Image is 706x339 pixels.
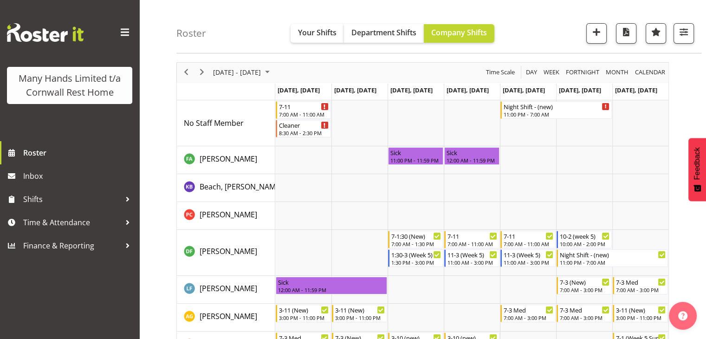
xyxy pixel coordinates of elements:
div: next period [194,63,210,82]
div: Night Shift - (new) [560,250,666,259]
div: 11-3 (Week 5) [447,250,497,259]
div: 7:00 AM - 3:00 PM [560,286,609,293]
button: Timeline Week [542,66,561,78]
span: [DATE], [DATE] [559,86,601,94]
span: [PERSON_NAME] [200,154,257,164]
span: Shifts [23,192,121,206]
span: No Staff Member [184,118,244,128]
button: Filter Shifts [674,23,694,44]
div: 11-3 (Week 5) [504,250,553,259]
button: Feedback - Show survey [688,138,706,201]
button: Timeline Day [525,66,539,78]
button: August 2025 [212,66,274,78]
div: Fairbrother, Deborah"s event - 11-3 (Week 5) Begin From Thursday, August 7, 2025 at 11:00:00 AM G... [444,249,499,267]
div: Fairbrother, Deborah"s event - 7-11 Begin From Thursday, August 7, 2025 at 7:00:00 AM GMT+12:00 E... [444,231,499,248]
a: [PERSON_NAME] [200,153,257,164]
h4: Roster [176,28,206,39]
div: No Staff Member"s event - 7-11 Begin From Monday, August 4, 2025 at 7:00:00 AM GMT+12:00 Ends At ... [276,101,331,119]
div: Adams, Fran"s event - Sick Begin From Thursday, August 7, 2025 at 12:00:00 AM GMT+12:00 Ends At T... [444,147,499,165]
div: Flynn, Leeane"s event - 7-3 Med Begin From Sunday, August 10, 2025 at 7:00:00 AM GMT+12:00 Ends A... [613,277,668,294]
div: No Staff Member"s event - Cleaner Begin From Monday, August 4, 2025 at 8:30:00 AM GMT+12:00 Ends ... [276,120,331,137]
span: [DATE], [DATE] [503,86,545,94]
span: Time Scale [485,66,516,78]
span: Fortnight [565,66,600,78]
a: [PERSON_NAME] [200,209,257,220]
div: Galvez, Angeline"s event - 3-11 (New) Begin From Tuesday, August 5, 2025 at 3:00:00 PM GMT+12:00 ... [332,305,387,322]
td: Flynn, Leeane resource [177,276,275,304]
td: Beach, Kate resource [177,174,275,202]
div: Adams, Fran"s event - Sick Begin From Wednesday, August 6, 2025 at 11:00:00 PM GMT+12:00 Ends At ... [388,147,443,165]
div: Sick [278,277,385,287]
span: [DATE], [DATE] [334,86,376,94]
td: Fairbrother, Deborah resource [177,230,275,276]
button: Add a new shift [586,23,607,44]
button: Time Scale [485,66,517,78]
div: 7-3 (New) [560,277,609,287]
div: Sick [447,148,497,157]
div: 7-11 [504,231,553,241]
div: 11:00 AM - 3:00 PM [504,259,553,266]
div: 7:00 AM - 3:00 PM [616,286,666,293]
div: 8:30 AM - 2:30 PM [279,129,329,137]
button: Company Shifts [424,24,494,43]
button: Previous [180,66,193,78]
div: 3-11 (New) [279,305,329,314]
div: 7:00 AM - 11:00 AM [504,240,553,248]
span: [DATE] - [DATE] [212,66,262,78]
button: Your Shifts [291,24,344,43]
td: No Staff Member resource [177,100,275,146]
div: 3-11 (New) [335,305,385,314]
span: Day [525,66,538,78]
div: No Staff Member"s event - Night Shift - (new) Begin From Friday, August 8, 2025 at 11:00:00 PM GM... [500,101,612,119]
td: Galvez, Angeline resource [177,304,275,332]
div: 7:00 AM - 11:00 AM [447,240,497,248]
span: Inbox [23,169,135,183]
div: 3:00 PM - 11:00 PM [335,314,385,321]
span: Your Shifts [298,27,337,38]
div: 3-11 (New) [616,305,666,314]
button: Month [634,66,667,78]
div: Fairbrother, Deborah"s event - 7-11 Begin From Friday, August 8, 2025 at 7:00:00 AM GMT+12:00 End... [500,231,556,248]
button: Next [196,66,208,78]
span: Roster [23,146,135,160]
div: August 04 - 10, 2025 [210,63,275,82]
div: Flynn, Leeane"s event - 7-3 (New) Begin From Saturday, August 9, 2025 at 7:00:00 AM GMT+12:00 End... [557,277,612,294]
span: Department Shifts [351,27,416,38]
div: 10:00 AM - 2:00 PM [560,240,609,248]
div: Fairbrother, Deborah"s event - 10-2 (week 5) Begin From Saturday, August 9, 2025 at 10:00:00 AM G... [557,231,612,248]
div: Night Shift - (new) [504,102,609,111]
span: [DATE], [DATE] [278,86,320,94]
div: previous period [178,63,194,82]
div: Fairbrother, Deborah"s event - 7-1:30 (New) Begin From Wednesday, August 6, 2025 at 7:00:00 AM GM... [388,231,443,248]
div: Flynn, Leeane"s event - Sick Begin From Monday, August 4, 2025 at 12:00:00 AM GMT+12:00 Ends At T... [276,277,387,294]
div: 7:00 AM - 3:00 PM [504,314,553,321]
button: Download a PDF of the roster according to the set date range. [616,23,636,44]
div: Fairbrother, Deborah"s event - 11-3 (Week 5) Begin From Friday, August 8, 2025 at 11:00:00 AM GMT... [500,249,556,267]
div: Cleaner [279,120,329,130]
div: 3:00 PM - 11:00 PM [279,314,329,321]
div: 3:00 PM - 11:00 PM [616,314,666,321]
div: 7-11 [447,231,497,241]
a: Beach, [PERSON_NAME] [200,181,282,192]
button: Timeline Month [604,66,630,78]
span: Month [605,66,629,78]
img: help-xxl-2.png [678,311,687,320]
div: Galvez, Angeline"s event - 7-3 Med Begin From Friday, August 8, 2025 at 7:00:00 AM GMT+12:00 Ends... [500,305,556,322]
div: Many Hands Limited t/a Cornwall Rest Home [16,72,123,99]
span: [PERSON_NAME] [200,246,257,256]
div: 1:30 PM - 3:00 PM [391,259,441,266]
span: [PERSON_NAME] [200,283,257,293]
div: Fairbrother, Deborah"s event - Night Shift - (new) Begin From Saturday, August 9, 2025 at 11:00:0... [557,249,668,267]
span: [DATE], [DATE] [615,86,657,94]
span: [DATE], [DATE] [447,86,489,94]
span: Feedback [693,147,701,180]
div: 7:00 AM - 3:00 PM [560,314,609,321]
div: 10-2 (week 5) [560,231,609,241]
div: 7-11 [279,102,329,111]
span: Week [543,66,560,78]
a: [PERSON_NAME] [200,246,257,257]
div: 7-1:30 (New) [391,231,441,241]
a: [PERSON_NAME] [200,283,257,294]
a: No Staff Member [184,117,244,129]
